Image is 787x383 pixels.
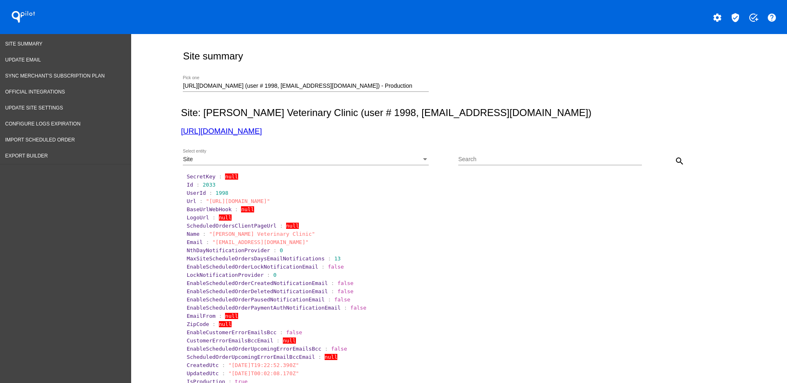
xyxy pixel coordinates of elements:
[334,255,341,262] span: 13
[206,198,270,204] span: "[URL][DOMAIN_NAME]"
[187,247,270,253] span: NthDayNotificationProvider
[187,223,276,229] span: ScheduledOrdersClientPageUrl
[187,255,325,262] span: MaxSiteScheduleOrdersDaysEmailNotifications
[337,280,353,286] span: false
[219,313,222,319] span: :
[712,13,722,23] mat-icon: settings
[212,214,216,221] span: :
[318,354,321,360] span: :
[187,370,218,376] span: UpdatedUtc
[196,182,200,188] span: :
[328,264,344,270] span: false
[187,272,264,278] span: LockNotificationProvider
[209,190,212,196] span: :
[5,89,65,95] span: Official Integrations
[675,156,685,166] mat-icon: search
[277,337,280,344] span: :
[187,321,209,327] span: ZipCode
[350,305,366,311] span: false
[200,198,203,204] span: :
[187,288,328,294] span: EnableScheduledOrderDeletedNotificationEmail
[187,264,318,270] span: EnableScheduledOrderLockNotificationEmail
[225,173,238,180] span: null
[5,73,105,79] span: Sync Merchant's Subscription Plan
[241,206,254,212] span: null
[183,50,243,62] h2: Site summary
[222,362,225,368] span: :
[235,206,238,212] span: :
[331,280,334,286] span: :
[212,239,309,245] span: "[EMAIL_ADDRESS][DOMAIN_NAME]"
[187,362,218,368] span: CreatedUtc
[187,337,273,344] span: CustomerErrorEmailsBccEmail
[767,13,777,23] mat-icon: help
[187,231,199,237] span: Name
[187,305,341,311] span: EnableScheduledOrderPaymentAuthNotificationEmail
[183,83,429,89] input: Number
[219,321,232,327] span: null
[219,214,232,221] span: null
[328,296,331,303] span: :
[458,156,642,163] input: Search
[280,329,283,335] span: :
[344,305,347,311] span: :
[203,231,206,237] span: :
[5,57,41,63] span: Update Email
[222,370,225,376] span: :
[183,156,429,163] mat-select: Select entity
[228,362,299,368] span: "[DATE]T19:22:52.390Z"
[183,156,193,162] span: Site
[5,121,81,127] span: Configure logs expiration
[181,127,262,135] a: [URL][DOMAIN_NAME]
[206,239,209,245] span: :
[187,198,196,204] span: Url
[331,346,347,352] span: false
[187,346,321,352] span: EnableScheduledOrderUpcomingErrorEmailsBcc
[280,223,283,229] span: :
[225,313,238,319] span: null
[5,41,43,47] span: Site Summary
[337,288,353,294] span: false
[280,247,283,253] span: 0
[267,272,270,278] span: :
[283,337,296,344] span: null
[273,272,277,278] span: 0
[187,354,315,360] span: ScheduledOrderUpcomingErrorEmailBccEmail
[331,288,334,294] span: :
[187,280,328,286] span: EnableScheduledOrderCreatedNotificationEmail
[273,247,277,253] span: :
[219,173,222,180] span: :
[187,313,215,319] span: EmailFrom
[730,13,740,23] mat-icon: verified_user
[187,239,202,245] span: Email
[187,190,206,196] span: UserId
[187,296,325,303] span: EnableScheduledOrderPausedNotificationEmail
[187,206,232,212] span: BaseUrlWebHook
[748,13,758,23] mat-icon: add_task
[209,231,315,237] span: "[PERSON_NAME] Veterinary Clinic"
[216,190,228,196] span: 1998
[5,137,75,143] span: Import Scheduled Order
[203,182,216,188] span: 2033
[7,9,40,25] h1: QPilot
[5,153,48,159] span: Export Builder
[321,264,325,270] span: :
[328,255,331,262] span: :
[334,296,350,303] span: false
[187,173,215,180] span: SecretKey
[228,370,299,376] span: "[DATE]T00:02:08.170Z"
[286,329,302,335] span: false
[325,354,337,360] span: null
[325,346,328,352] span: :
[187,329,276,335] span: EnableCustomerErrorEmailsBcc
[187,214,209,221] span: LogoUrl
[212,321,216,327] span: :
[286,223,299,229] span: null
[187,182,193,188] span: Id
[5,105,63,111] span: Update Site Settings
[181,107,734,119] h2: Site: [PERSON_NAME] Veterinary Clinic (user # 1998, [EMAIL_ADDRESS][DOMAIN_NAME])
